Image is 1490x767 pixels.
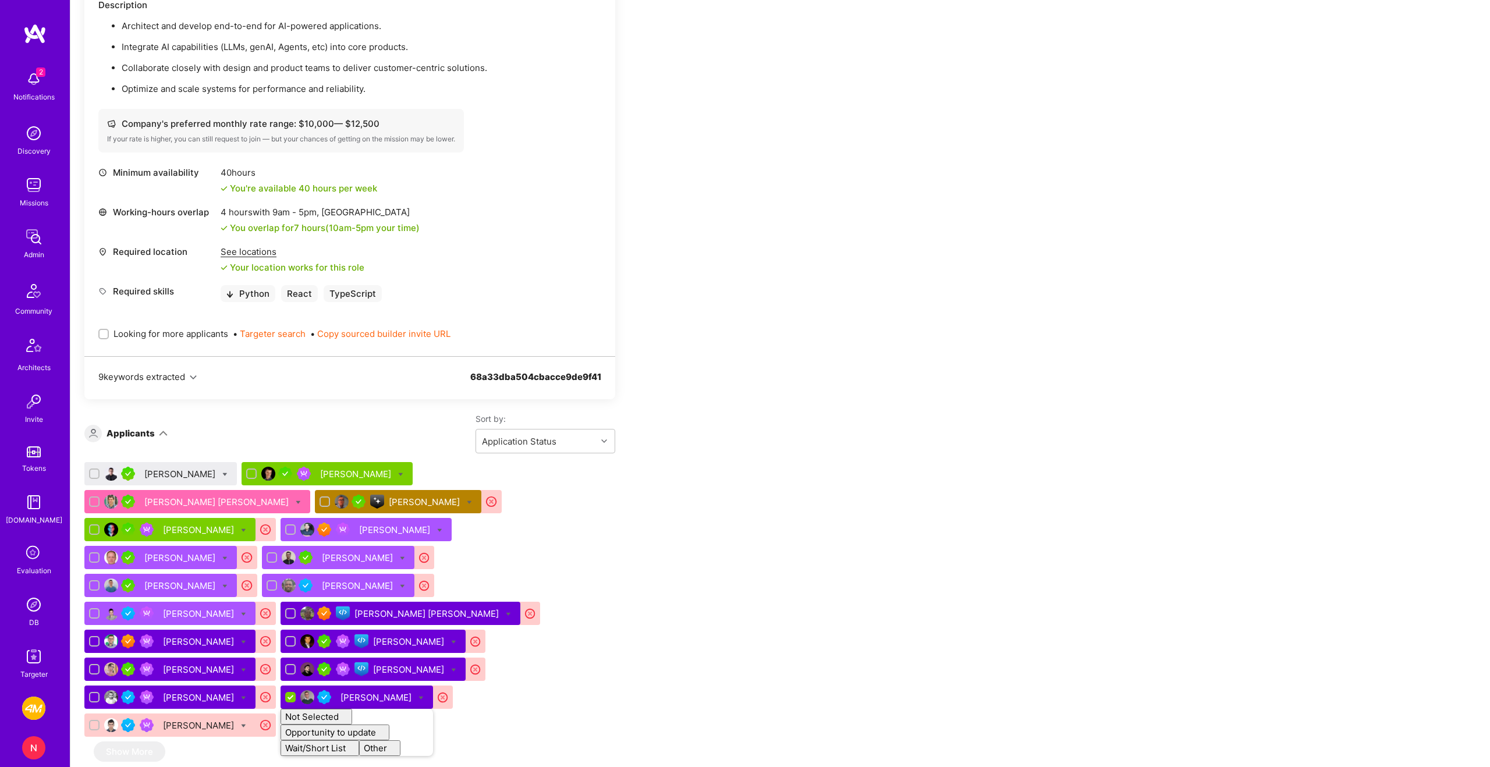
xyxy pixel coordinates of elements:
img: admin teamwork [22,225,45,248]
button: Targeter search [240,328,306,340]
i: icon CloseRedCircle [259,719,272,732]
img: Vetted A.Teamer [317,690,331,704]
img: User Avatar [104,662,118,676]
img: Been on Mission [140,718,154,732]
img: User Avatar [282,578,296,592]
i: Bulk Status Update [296,500,301,505]
div: [PERSON_NAME] [373,663,446,676]
i: icon CloseRedCircle [259,691,272,704]
div: 4 hours with [GEOGRAPHIC_DATA] [221,206,420,218]
img: Vetted A.Teamer [299,578,313,592]
i: Bulk Status Update [241,612,246,617]
img: Vetted A.Teamer [121,718,135,732]
i: Bulk Status Update [222,584,228,589]
a: N [19,736,48,759]
i: icon World [98,208,107,216]
i: icon CloseRedCircle [485,495,498,509]
div: Notifications [13,91,55,103]
div: [PERSON_NAME] [163,663,236,676]
i: Bulk Status Update [222,556,228,561]
img: A.Teamer in Residence [317,662,331,676]
i: Bulk Status Update [398,472,403,477]
div: [PERSON_NAME] [320,468,393,480]
div: [PERSON_NAME] [389,496,462,508]
i: icon BlackArrowDown [226,291,233,298]
button: Wait/Short List [281,740,359,756]
img: Been on Mission [336,662,350,676]
i: icon ArrowRight [376,729,385,737]
div: Working-hours overlap [98,206,215,218]
img: User Avatar [104,551,118,564]
a: 4M Analytics: Web-based subsurface-mapping tool [19,697,48,720]
div: Missions [20,197,48,209]
i: icon CloseRedCircle [469,635,483,648]
i: Bulk Status Update [241,723,246,729]
p: Optimize and scale systems for performance and reliability. [122,83,601,95]
i: icon Check [221,264,228,271]
div: [PERSON_NAME] [163,719,236,732]
img: Admin Search [22,593,45,616]
i: Bulk Status Update [467,500,472,505]
p: Integrate AI capabilities (LLMs, genAI, Agents, etc) into core products. [122,41,601,53]
img: Exceptional A.Teamer [317,606,331,620]
img: Been on Mission [140,634,154,648]
i: icon CloseRedCircle [240,579,254,592]
i: Bulk Status Update [241,695,246,701]
img: Been on Mission [140,662,154,676]
label: Sort by: [476,413,615,424]
img: User Avatar [300,606,314,620]
div: Community [15,305,52,317]
img: guide book [22,491,45,514]
span: Looking for more applicants [113,328,228,340]
div: Discovery [17,145,51,157]
i: Bulk Status Update [241,528,246,533]
i: icon Tag [98,287,107,296]
p: Collaborate closely with design and product teams to deliver customer-centric solutions. [122,62,601,74]
img: User Avatar [300,634,314,648]
i: icon CloseRedCircle [469,663,483,676]
div: Architects [17,361,51,374]
img: Community [20,277,48,305]
img: Exceptional A.Teamer [121,634,135,648]
img: A.Teamer in Residence [121,662,135,676]
div: [PERSON_NAME] [359,524,432,536]
img: 4M Analytics: Web-based subsurface-mapping tool [22,697,45,720]
i: icon CloseRedCircle [259,607,272,620]
i: Bulk Status Update [437,528,442,533]
div: You're available 40 hours per week [221,182,377,194]
i: Bulk Status Update [222,472,228,477]
i: icon Check [221,225,228,232]
img: A.Teamer in Residence [317,634,331,648]
div: Invite [25,413,43,425]
div: [PERSON_NAME] [144,468,218,480]
i: icon ArrowRight [387,744,396,753]
i: icon CloseRedCircle [240,551,254,564]
div: Application Status [482,435,556,448]
img: Front-end guild [354,662,368,676]
img: Been on Mission [297,467,311,481]
i: icon Location [98,247,107,256]
span: 2 [36,68,45,77]
span: 10am - 5pm [329,222,374,233]
img: logo [23,23,47,44]
div: [PERSON_NAME] [144,552,218,564]
img: tokens [27,446,41,457]
img: User Avatar [261,467,275,481]
span: • [310,328,450,340]
button: Other [359,740,400,756]
div: [PERSON_NAME] [PERSON_NAME] [144,496,291,508]
img: User Avatar [104,690,118,704]
i: icon CloseRedCircle [259,635,272,648]
div: [PERSON_NAME] [373,635,446,648]
div: [PERSON_NAME] [163,635,236,648]
i: icon Cash [107,119,116,128]
img: User Avatar [104,523,118,537]
div: Your location works for this role [221,261,364,274]
img: Vetted A.Teamer [121,690,135,704]
i: Bulk Status Update [418,695,424,701]
i: icon CloseRedCircle [437,691,450,704]
div: Minimum availability [98,166,215,179]
img: A.Teamer in Residence [352,495,366,509]
img: Front-end guild [336,606,350,620]
div: [PERSON_NAME] [163,691,236,704]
